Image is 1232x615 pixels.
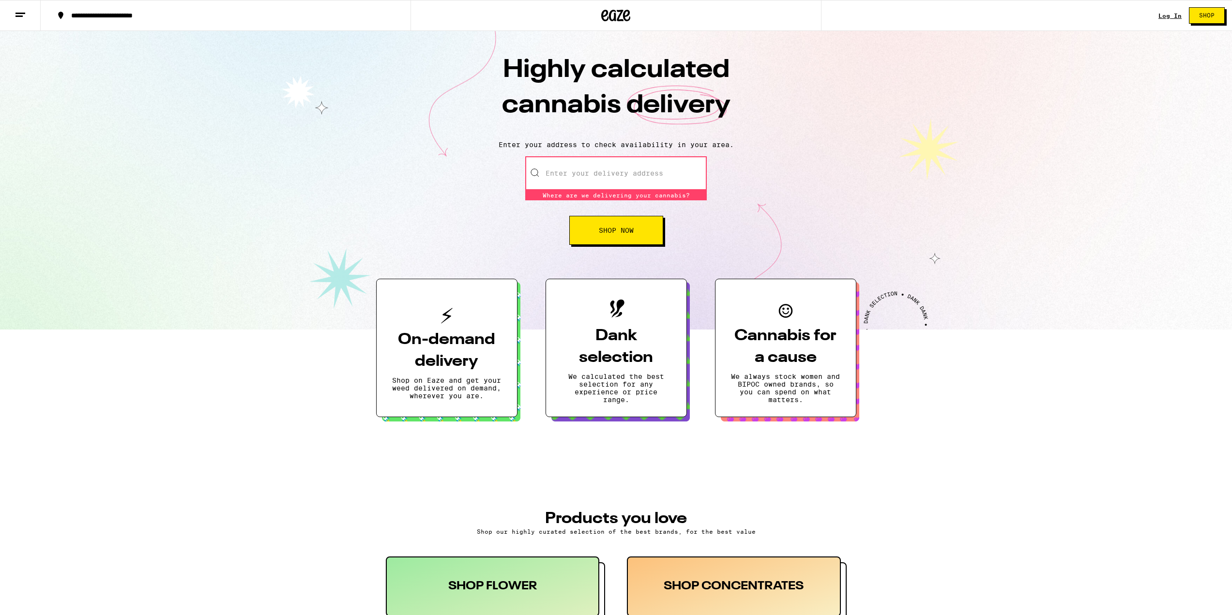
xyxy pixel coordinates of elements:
[1199,13,1215,18] span: Shop
[731,373,840,404] p: We always stock women and BIPOC owned brands, so you can spend on what matters.
[1189,7,1225,24] button: Shop
[562,373,671,404] p: We calculated the best selection for any experience or price range.
[1182,7,1232,24] a: Shop
[525,156,707,190] input: Enter your delivery address
[731,325,840,369] h3: Cannabis for a cause
[562,325,671,369] h3: Dank selection
[386,511,847,526] h3: PRODUCTS YOU LOVE
[386,528,847,535] p: Shop our highly curated selection of the best brands, for the best value
[392,329,502,373] h3: On-demand delivery
[447,53,786,133] h1: Highly calculated cannabis delivery
[715,279,856,417] button: Cannabis for a causeWe always stock women and BIPOC owned brands, so you can spend on what matters.
[546,279,687,417] button: Dank selectionWe calculated the best selection for any experience or price range.
[1158,13,1182,19] a: Log In
[525,190,707,200] div: Where are we delivering your cannabis?
[10,141,1222,149] p: Enter your address to check availability in your area.
[599,227,634,234] span: Shop Now
[376,279,517,417] button: On-demand deliveryShop on Eaze and get your weed delivered on demand, wherever you are.
[392,376,502,400] p: Shop on Eaze and get your weed delivered on demand, wherever you are.
[569,216,663,245] button: Shop Now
